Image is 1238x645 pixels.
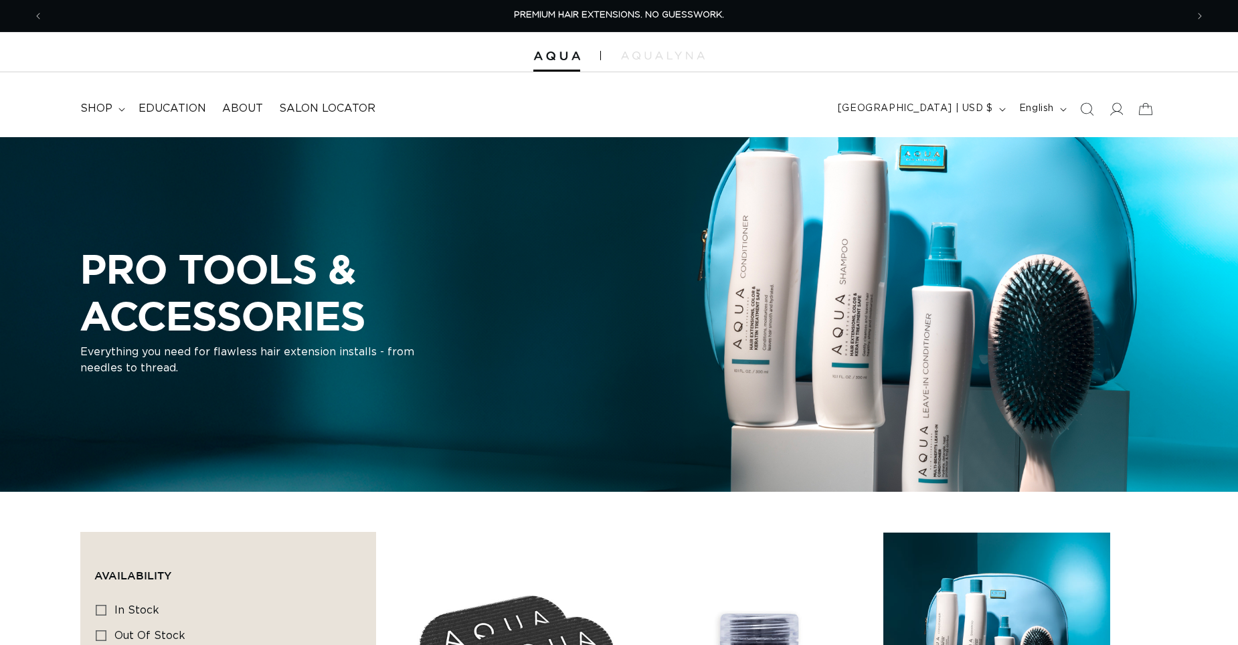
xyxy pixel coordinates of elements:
[139,102,206,116] span: Education
[80,102,112,116] span: shop
[23,3,53,29] button: Previous announcement
[514,11,724,19] span: PREMIUM HAIR EXTENSIONS. NO GUESSWORK.
[1185,3,1215,29] button: Next announcement
[1011,96,1072,122] button: English
[621,52,705,60] img: aqualyna.com
[80,246,589,339] h2: PRO TOOLS & ACCESSORIES
[72,94,130,124] summary: shop
[214,94,271,124] a: About
[94,569,171,581] span: Availability
[94,546,362,594] summary: Availability (0 selected)
[830,96,1011,122] button: [GEOGRAPHIC_DATA] | USD $
[838,102,993,116] span: [GEOGRAPHIC_DATA] | USD $
[114,605,159,616] span: In stock
[80,345,415,377] p: Everything you need for flawless hair extension installs - from needles to thread.
[271,94,383,124] a: Salon Locator
[222,102,263,116] span: About
[533,52,580,61] img: Aqua Hair Extensions
[1019,102,1054,116] span: English
[114,630,185,641] span: Out of stock
[1072,94,1101,124] summary: Search
[279,102,375,116] span: Salon Locator
[130,94,214,124] a: Education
